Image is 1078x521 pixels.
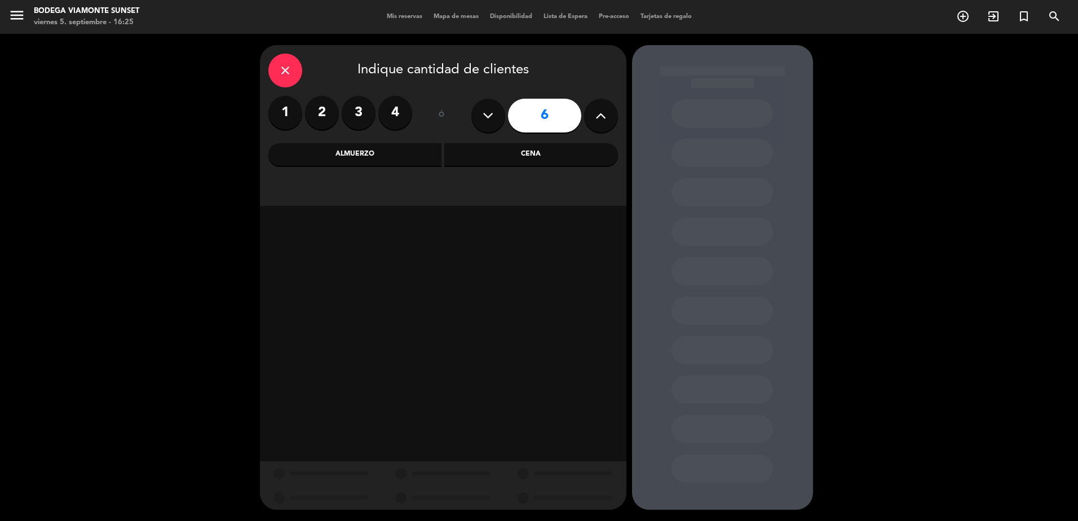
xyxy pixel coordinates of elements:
i: menu [8,7,25,24]
span: Mapa de mesas [428,14,484,20]
label: 1 [268,96,302,130]
span: Disponibilidad [484,14,538,20]
i: search [1048,10,1061,23]
div: Cena [444,143,618,166]
div: Bodega Viamonte Sunset [34,6,139,17]
label: 4 [378,96,412,130]
i: close [279,64,292,77]
div: Almuerzo [268,143,442,166]
div: ó [423,96,460,135]
i: turned_in_not [1017,10,1031,23]
i: add_circle_outline [956,10,970,23]
span: Lista de Espera [538,14,593,20]
div: viernes 5. septiembre - 16:25 [34,17,139,28]
span: Pre-acceso [593,14,635,20]
label: 3 [342,96,375,130]
span: Tarjetas de regalo [635,14,697,20]
label: 2 [305,96,339,130]
span: Mis reservas [381,14,428,20]
button: menu [8,7,25,28]
div: Indique cantidad de clientes [268,54,618,87]
i: exit_to_app [987,10,1000,23]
